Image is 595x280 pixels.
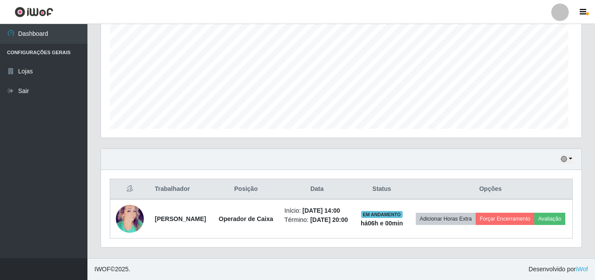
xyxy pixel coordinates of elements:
th: Opções [409,179,573,200]
img: 1598866679921.jpeg [116,198,144,240]
button: Forçar Encerramento [476,213,534,225]
strong: há 06 h e 00 min [361,220,403,227]
li: Início: [285,206,350,215]
th: Data [279,179,355,200]
th: Posição [213,179,279,200]
li: Término: [285,215,350,225]
span: Desenvolvido por [529,265,588,274]
img: CoreUI Logo [14,7,53,17]
span: IWOF [94,266,111,273]
th: Status [355,179,409,200]
button: Adicionar Horas Extra [416,213,476,225]
strong: Operador de Caixa [219,215,273,222]
a: iWof [576,266,588,273]
th: Trabalhador [150,179,213,200]
span: © 2025 . [94,265,130,274]
strong: [PERSON_NAME] [155,215,206,222]
time: [DATE] 14:00 [303,207,340,214]
button: Avaliação [534,213,565,225]
span: EM ANDAMENTO [361,211,403,218]
time: [DATE] 20:00 [310,216,348,223]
